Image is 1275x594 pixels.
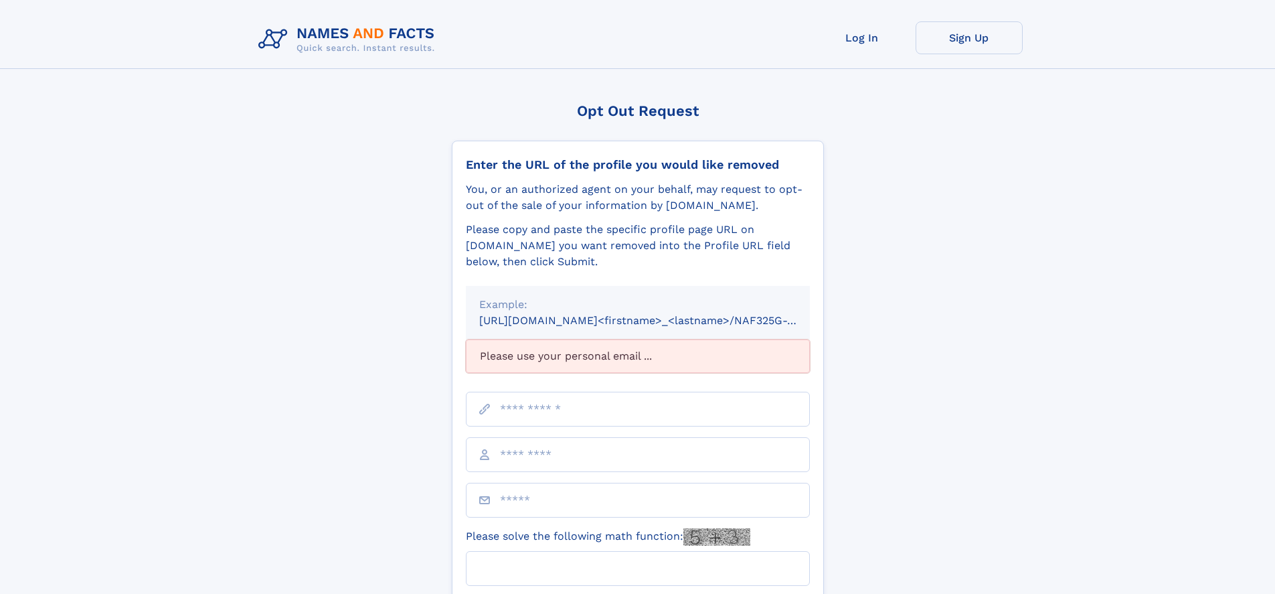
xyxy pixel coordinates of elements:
a: Sign Up [916,21,1023,54]
div: Opt Out Request [452,102,824,119]
img: Logo Names and Facts [253,21,446,58]
label: Please solve the following math function: [466,528,750,546]
div: Example: [479,297,796,313]
div: You, or an authorized agent on your behalf, may request to opt-out of the sale of your informatio... [466,181,810,214]
div: Please copy and paste the specific profile page URL on [DOMAIN_NAME] you want removed into the Pr... [466,222,810,270]
div: Enter the URL of the profile you would like removed [466,157,810,172]
a: Log In [809,21,916,54]
div: Please use your personal email ... [466,340,810,373]
small: [URL][DOMAIN_NAME]<firstname>_<lastname>/NAF325G-xxxxxxxx [479,314,835,327]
